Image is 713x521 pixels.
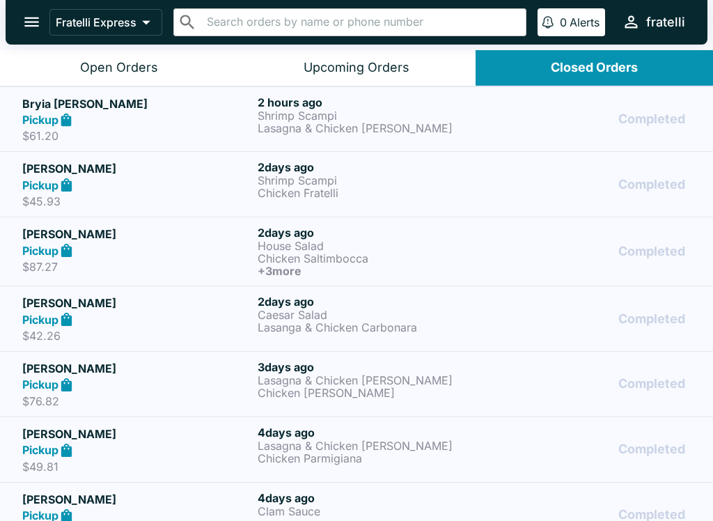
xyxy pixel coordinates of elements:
span: 2 days ago [258,226,314,240]
span: 4 days ago [258,491,315,505]
p: Caesar Salad [258,309,487,321]
p: $76.82 [22,394,252,408]
p: Chicken Parmigiana [258,452,487,465]
strong: Pickup [22,378,58,391]
h5: [PERSON_NAME] [22,360,252,377]
p: $87.27 [22,260,252,274]
div: Closed Orders [551,60,638,76]
p: Clam Sauce [258,505,487,518]
p: Alerts [570,15,600,29]
h5: [PERSON_NAME] [22,160,252,177]
p: House Salad [258,240,487,252]
strong: Pickup [22,313,58,327]
div: Upcoming Orders [304,60,409,76]
p: Lasagna & Chicken [PERSON_NAME] [258,374,487,387]
h6: 2 hours ago [258,95,487,109]
span: 2 days ago [258,160,314,174]
strong: Pickup [22,443,58,457]
h5: [PERSON_NAME] [22,491,252,508]
button: fratelli [616,7,691,37]
strong: Pickup [22,244,58,258]
h5: [PERSON_NAME] [22,426,252,442]
strong: Pickup [22,113,58,127]
p: Lasagna & Chicken [PERSON_NAME] [258,122,487,134]
p: $42.26 [22,329,252,343]
h5: [PERSON_NAME] [22,295,252,311]
p: $49.81 [22,460,252,474]
p: Shrimp Scampi [258,174,487,187]
p: 0 [560,15,567,29]
span: 3 days ago [258,360,314,374]
strong: Pickup [22,178,58,192]
span: 4 days ago [258,426,315,440]
p: Lasanga & Chicken Carbonara [258,321,487,334]
p: Chicken [PERSON_NAME] [258,387,487,399]
h6: + 3 more [258,265,487,277]
p: $61.20 [22,129,252,143]
button: open drawer [14,4,49,40]
div: fratelli [646,14,685,31]
p: Fratelli Express [56,15,136,29]
p: Shrimp Scampi [258,109,487,122]
button: Fratelli Express [49,9,162,36]
p: $45.93 [22,194,252,208]
h5: [PERSON_NAME] [22,226,252,242]
p: Chicken Saltimbocca [258,252,487,265]
p: Chicken Fratelli [258,187,487,199]
input: Search orders by name or phone number [203,13,520,32]
h5: Bryia [PERSON_NAME] [22,95,252,112]
div: Open Orders [80,60,158,76]
span: 2 days ago [258,295,314,309]
p: Lasagna & Chicken [PERSON_NAME] [258,440,487,452]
